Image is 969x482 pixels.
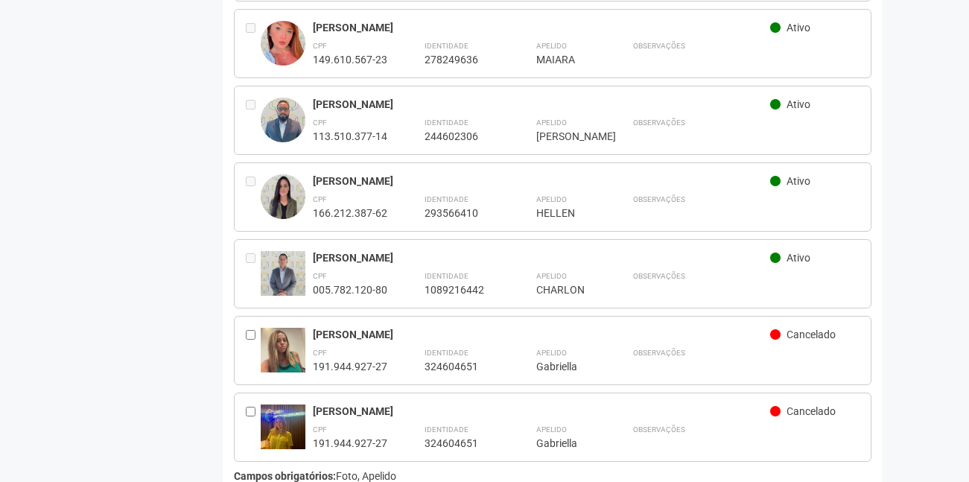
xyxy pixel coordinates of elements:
[425,195,468,203] strong: Identidade
[246,21,261,66] div: Entre em contato com a Aministração para solicitar o cancelamento ou 2a via
[313,349,327,357] strong: CPF
[633,349,685,357] strong: Observações
[633,118,685,127] strong: Observações
[261,174,305,219] img: user.jpg
[425,425,468,434] strong: Identidade
[536,272,567,280] strong: Apelido
[425,349,468,357] strong: Identidade
[787,405,836,417] span: Cancelado
[246,251,261,297] div: Entre em contato com a Aministração para solicitar o cancelamento ou 2a via
[261,405,305,460] img: user.jpg
[313,425,327,434] strong: CPF
[787,329,836,340] span: Cancelado
[425,118,468,127] strong: Identidade
[313,206,387,220] div: 166.212.387-62
[787,98,810,110] span: Ativo
[536,349,567,357] strong: Apelido
[425,283,499,297] div: 1089216442
[536,206,596,220] div: HELLEN
[536,283,596,297] div: CHARLON
[261,328,305,378] img: user.jpg
[787,175,810,187] span: Ativo
[633,425,685,434] strong: Observações
[536,53,596,66] div: MAIARA
[313,21,771,34] div: [PERSON_NAME]
[787,252,810,264] span: Ativo
[313,251,771,264] div: [PERSON_NAME]
[246,174,261,220] div: Entre em contato com a Aministração para solicitar o cancelamento ou 2a via
[536,425,567,434] strong: Apelido
[425,360,499,373] div: 324604651
[425,53,499,66] div: 278249636
[313,283,387,297] div: 005.782.120-80
[261,98,305,142] img: user.jpg
[313,42,327,50] strong: CPF
[787,22,810,34] span: Ativo
[313,328,771,341] div: [PERSON_NAME]
[313,130,387,143] div: 113.510.377-14
[313,174,771,188] div: [PERSON_NAME]
[313,98,771,111] div: [PERSON_NAME]
[313,118,327,127] strong: CPF
[633,272,685,280] strong: Observações
[425,42,468,50] strong: Identidade
[536,195,567,203] strong: Apelido
[536,360,596,373] div: Gabriella
[313,195,327,203] strong: CPF
[313,272,327,280] strong: CPF
[536,118,567,127] strong: Apelido
[536,42,567,50] strong: Apelido
[425,272,468,280] strong: Identidade
[633,42,685,50] strong: Observações
[633,195,685,203] strong: Observações
[536,130,596,143] div: [PERSON_NAME]
[425,130,499,143] div: 244602306
[425,206,499,220] div: 293566410
[261,21,305,66] img: user.jpg
[313,360,387,373] div: 191.944.927-27
[234,470,336,482] strong: Campos obrigatórios:
[313,437,387,450] div: 191.944.927-27
[261,251,305,296] img: user.jpg
[425,437,499,450] div: 324604651
[313,405,771,418] div: [PERSON_NAME]
[246,98,261,143] div: Entre em contato com a Aministração para solicitar o cancelamento ou 2a via
[536,437,596,450] div: Gabriella
[313,53,387,66] div: 149.610.567-23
